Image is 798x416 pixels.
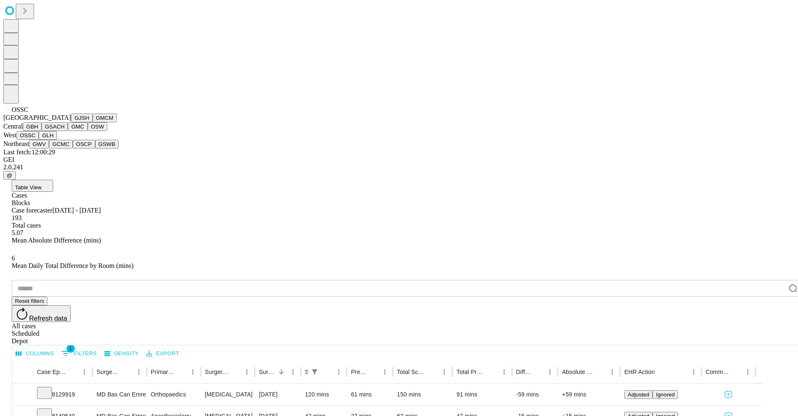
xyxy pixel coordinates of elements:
span: Case forecaster [12,207,52,214]
button: OSW [88,122,108,131]
button: Sort [321,366,333,378]
button: Sort [655,366,667,378]
span: Ignored [656,391,675,398]
button: Table View [12,180,53,192]
div: EHR Action [624,369,655,375]
div: 61 mins [351,384,389,405]
button: GWV [29,140,49,149]
button: Menu [133,366,145,378]
button: OSSC [17,131,39,140]
button: Sort [229,366,241,378]
div: Primary Service [151,369,175,375]
div: Predicted In Room Duration [351,369,367,375]
button: Menu [187,366,199,378]
span: West [3,131,17,139]
button: Menu [742,366,754,378]
button: Refresh data [12,305,71,322]
button: Sort [532,366,544,378]
div: Orthopaedics [151,384,197,405]
button: GSACH [42,122,68,131]
button: Show filters [309,366,320,378]
button: Menu [438,366,450,378]
div: 150 mins [397,384,448,405]
div: Case Epic Id [37,369,66,375]
div: Absolute Difference [562,369,594,375]
div: Surgery Name [205,369,229,375]
span: 6 [12,255,15,262]
button: Reset filters [12,297,47,305]
div: [DATE] [259,384,297,405]
button: OSCP [73,140,95,149]
button: Sort [175,366,187,378]
div: Surgeon Name [96,369,120,375]
button: Menu [241,366,253,378]
div: -59 mins [516,384,554,405]
button: Menu [287,366,299,378]
button: GCMC [49,140,73,149]
button: Sort [487,366,498,378]
span: Refresh data [29,315,67,322]
button: Expand [16,388,29,402]
button: GJSH [71,114,93,122]
button: Menu [544,366,556,378]
button: Adjusted [624,390,653,399]
span: [DATE] - [DATE] [52,207,101,214]
button: GSWB [95,140,119,149]
button: Menu [498,366,510,378]
span: OSSC [12,106,28,113]
div: GEI [3,156,795,163]
span: 1 [66,344,75,353]
div: 1 active filter [309,366,320,378]
button: Select columns [14,347,56,360]
button: GBH [23,122,42,131]
button: Menu [606,366,618,378]
button: Sort [427,366,438,378]
button: Menu [688,366,699,378]
div: Comments [706,369,729,375]
span: [GEOGRAPHIC_DATA] [3,114,71,121]
div: [MEDICAL_DATA] INTERPOSITION [MEDICAL_DATA] JOINTS [205,384,251,405]
button: Export [144,347,181,360]
button: GLH [39,131,57,140]
button: Menu [333,366,345,378]
div: 8129919 [37,384,88,405]
span: Mean Absolute Difference (mins) [12,237,101,244]
button: GMCM [93,114,117,122]
div: MD Bas Can Emre Md [96,384,142,405]
button: Sort [67,366,79,378]
span: 5.07 [12,229,23,236]
button: Show filters [59,347,99,360]
div: Surgery Date [259,369,275,375]
button: GMC [68,122,87,131]
span: @ [7,172,12,178]
button: Sort [595,366,606,378]
button: Sort [276,366,287,378]
span: Reset filters [15,298,44,304]
div: 2.0.241 [3,163,795,171]
div: Difference [516,369,532,375]
button: Menu [379,366,391,378]
div: Scheduled In Room Duration [305,369,308,375]
button: Sort [367,366,379,378]
span: Northeast [3,140,29,147]
div: 91 mins [456,384,507,405]
span: Total cases [12,222,41,229]
button: Sort [730,366,742,378]
button: Density [102,347,141,360]
button: Menu [79,366,90,378]
div: Total Predicted Duration [456,369,485,375]
span: Table View [15,184,42,191]
button: Ignored [653,390,678,399]
button: Sort [121,366,133,378]
span: Mean Daily Total Difference by Room (mins) [12,262,133,269]
span: Adjusted [628,391,649,398]
div: +59 mins [562,384,616,405]
span: 193 [12,214,22,221]
div: Total Scheduled Duration [397,369,426,375]
button: @ [3,171,16,180]
span: Central [3,123,23,130]
span: Last fetch: 12:00:29 [3,149,55,156]
div: 120 mins [305,384,343,405]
